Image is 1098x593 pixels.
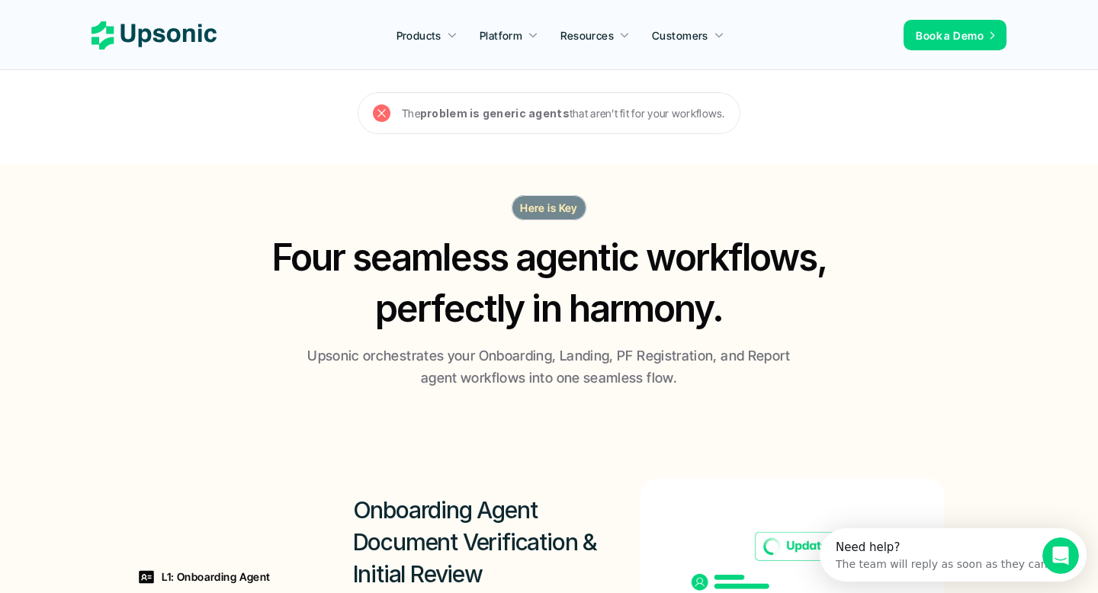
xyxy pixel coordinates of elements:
p: L1: Onboarding Agent [162,569,270,585]
p: Here is Key [520,200,578,216]
iframe: Intercom live chat discovery launcher [820,528,1087,582]
a: Products [387,21,467,49]
p: Resources [560,27,614,43]
h2: Four seamless agentic workflows, perfectly in harmony. [256,232,842,334]
iframe: Intercom live chat [1042,537,1079,574]
p: Upsonic orchestrates your Onboarding, Landing, PF Registration, and Report agent workflows into o... [301,345,797,389]
strong: problem is generic agents [420,107,570,120]
p: Customers [652,27,708,43]
div: The team will reply as soon as they can [16,25,228,41]
div: Need help? [16,13,228,25]
p: Products [396,27,441,43]
p: The that aren’t fit for your workflows. [402,104,725,123]
a: Book a Demo [904,20,1006,50]
div: Open Intercom Messenger [6,6,273,48]
p: Book a Demo [916,27,984,43]
h2: Onboarding Agent Document Verification & Initial Review [353,494,641,590]
p: Platform [480,27,522,43]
